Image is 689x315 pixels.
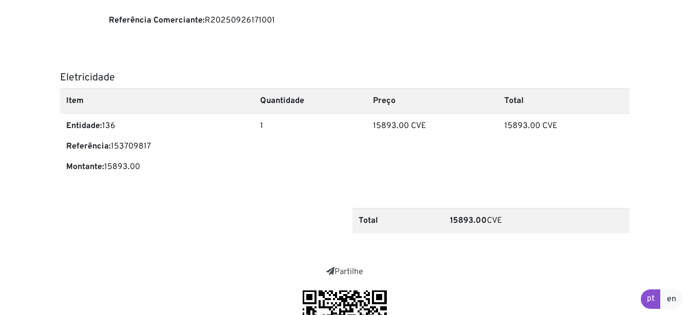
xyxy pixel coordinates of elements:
a: Partilhe [326,267,363,277]
th: Quantidade [254,88,367,113]
td: 15893.00 CVE [498,113,629,187]
td: 1 [254,113,367,187]
b: Montante: [66,162,104,172]
th: Preço [367,88,498,113]
th: Total [498,88,629,113]
p: R20250926171001 [109,14,337,27]
h5: Eletricidade [60,72,629,84]
td: 15893.00 CVE [367,113,498,187]
b: Referência: [66,141,111,152]
p: 136 [66,120,248,132]
a: en [660,289,683,309]
th: Item [60,88,254,113]
p: 153709817 [66,140,248,153]
b: Referência Comerciante: [109,15,205,26]
a: pt [641,289,661,309]
td: CVE [444,208,629,233]
p: 15893.00 [66,161,248,173]
b: 15893.00 [450,216,487,226]
th: Total [352,208,444,233]
b: Entidade: [66,121,102,131]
